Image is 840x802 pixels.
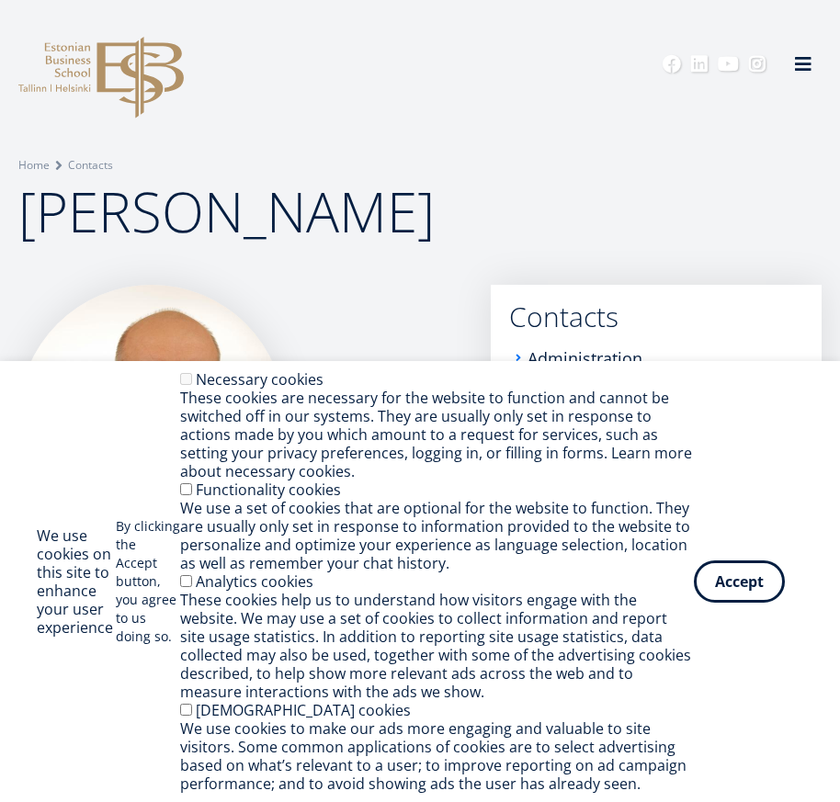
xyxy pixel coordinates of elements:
[37,526,116,637] h2: We use cookies on this site to enhance your user experience
[180,719,694,793] div: We use cookies to make our ads more engaging and valuable to site visitors. Some common applicati...
[528,349,642,367] a: Administration
[509,303,803,331] a: Contacts
[196,700,411,720] label: [DEMOGRAPHIC_DATA] cookies
[694,560,785,603] button: Accept
[196,571,313,592] label: Analytics cookies
[718,55,739,73] a: Youtube
[196,369,324,390] label: Necessary cookies
[18,174,435,249] span: [PERSON_NAME]
[180,499,694,572] div: We use a set of cookies that are optional for the website to function. They are usually only set ...
[116,517,180,646] p: By clicking the Accept button, you agree to us doing so.
[18,156,50,175] a: Home
[68,156,113,175] a: Contacts
[180,591,694,701] div: These cookies help us to understand how visitors engage with the website. We may use a set of coo...
[748,55,766,73] a: Instagram
[690,55,709,73] a: Linkedin
[180,389,694,480] div: These cookies are necessary for the website to function and cannot be switched off in our systems...
[663,55,681,73] a: Facebook
[18,285,285,551] img: Arno Almann
[196,480,341,500] label: Functionality cookies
